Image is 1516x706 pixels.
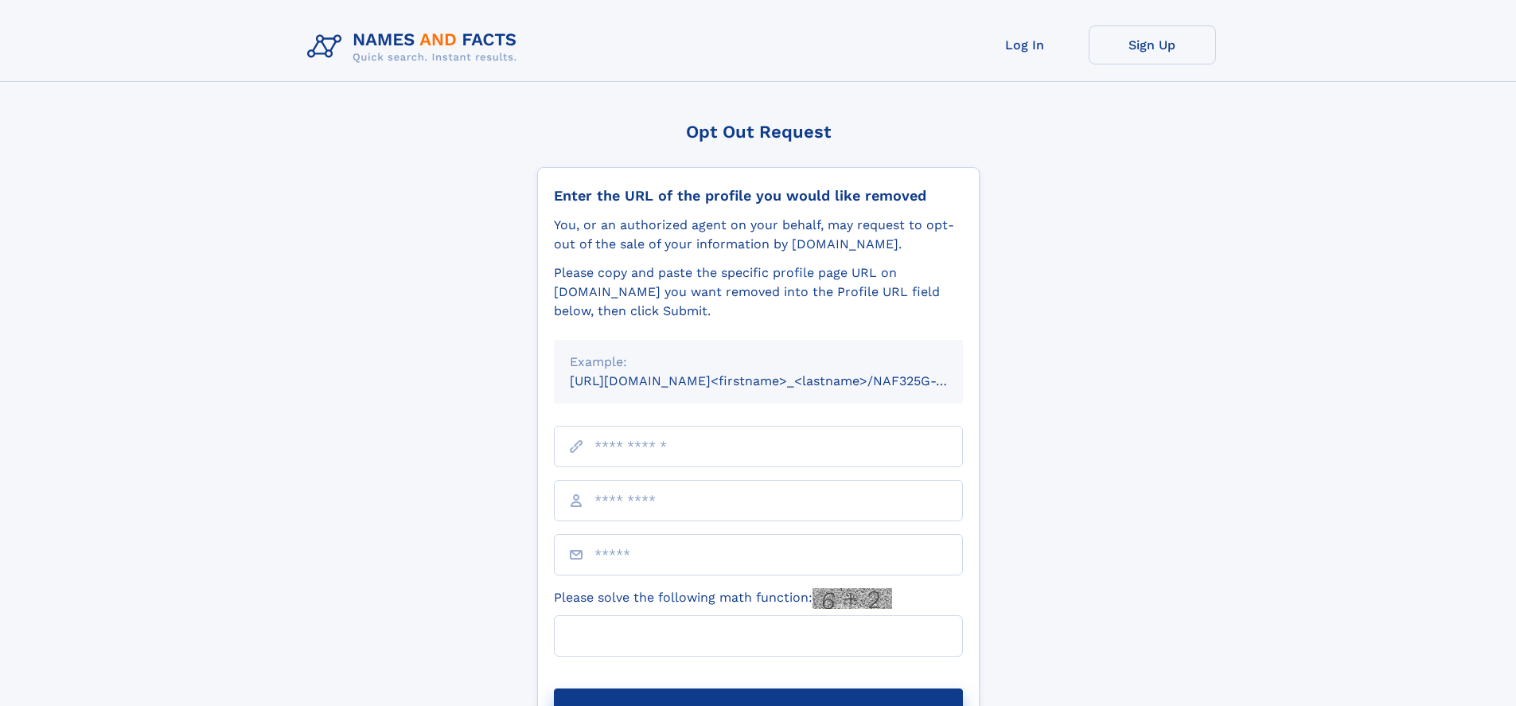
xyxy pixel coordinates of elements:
[301,25,530,68] img: Logo Names and Facts
[1089,25,1216,64] a: Sign Up
[554,187,963,205] div: Enter the URL of the profile you would like removed
[961,25,1089,64] a: Log In
[570,373,993,388] small: [URL][DOMAIN_NAME]<firstname>_<lastname>/NAF325G-xxxxxxxx
[554,588,892,609] label: Please solve the following math function:
[570,353,947,372] div: Example:
[537,122,980,142] div: Opt Out Request
[554,263,963,321] div: Please copy and paste the specific profile page URL on [DOMAIN_NAME] you want removed into the Pr...
[554,216,963,254] div: You, or an authorized agent on your behalf, may request to opt-out of the sale of your informatio...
